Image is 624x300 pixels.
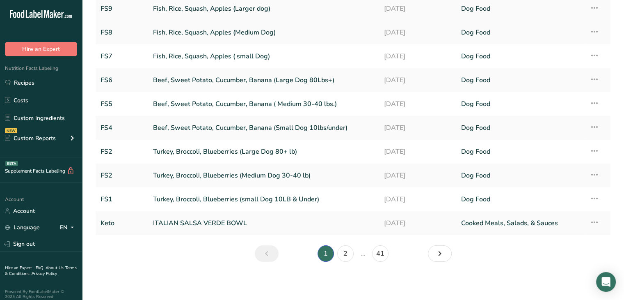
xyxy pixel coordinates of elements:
[596,272,616,292] div: Open Intercom Messenger
[384,215,451,232] a: [DATE]
[372,245,389,262] a: Page 41.
[428,245,452,262] a: Next page
[384,24,451,41] a: [DATE]
[255,245,279,262] a: Previous page
[384,167,451,184] a: [DATE]
[101,191,143,208] a: FS1
[461,215,580,232] a: Cooked Meals, Salads, & Sauces
[384,72,451,89] a: [DATE]
[153,72,374,89] a: Beef, Sweet Potato, Cucumber, Banana (Large Dog 80Lbs+)
[461,48,580,65] a: Dog Food
[153,167,374,184] a: Turkey, Broccoli, Blueberries (Medium Dog 30-40 lb)
[384,143,451,160] a: [DATE]
[5,128,17,133] div: NEW
[153,191,374,208] a: Turkey, Broccoli, Blueberries (small Dog 10LB & Under)
[384,191,451,208] a: [DATE]
[461,191,580,208] a: Dog Food
[101,215,143,232] a: Keto
[101,95,143,113] a: FS5
[384,48,451,65] a: [DATE]
[384,119,451,136] a: [DATE]
[153,48,374,65] a: Fish, Rice, Squash, Apples ( small Dog)
[337,245,354,262] a: Page 2.
[46,265,65,271] a: About Us .
[36,265,46,271] a: FAQ .
[384,95,451,113] a: [DATE]
[461,95,580,113] a: Dog Food
[153,215,374,232] a: ITALIAN SALSA VERDE BOWL
[461,167,580,184] a: Dog Food
[153,24,374,41] a: Fish, Rice, Squash, Apples (Medium Dog)
[461,72,580,89] a: Dog Food
[101,143,143,160] a: FS2
[5,220,40,235] a: Language
[32,271,57,277] a: Privacy Policy
[60,223,77,233] div: EN
[101,119,143,136] a: FS4
[101,72,143,89] a: FS6
[5,42,77,56] button: Hire an Expert
[5,161,18,166] div: BETA
[101,167,143,184] a: FS2
[101,24,143,41] a: FS8
[153,143,374,160] a: Turkey, Broccoli, Blueberries (Large Dog 80+ lb)
[153,119,374,136] a: Beef, Sweet Potato, Cucumber, Banana (Small Dog 10lbs/under)
[461,24,580,41] a: Dog Food
[461,143,580,160] a: Dog Food
[153,95,374,113] a: Beef, Sweet Potato, Cucumber, Banana ( Medium 30-40 lbs.)
[5,134,56,143] div: Custom Reports
[5,289,77,299] div: Powered By FoodLabelMaker © 2025 All Rights Reserved
[5,265,77,277] a: Terms & Conditions .
[461,119,580,136] a: Dog Food
[101,48,143,65] a: FS7
[5,265,34,271] a: Hire an Expert .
